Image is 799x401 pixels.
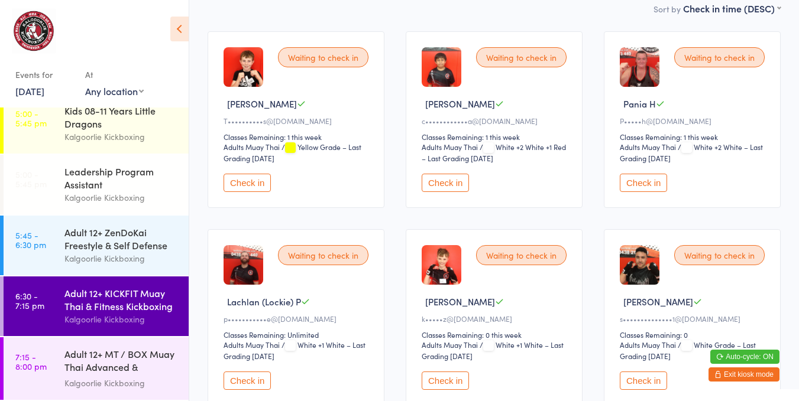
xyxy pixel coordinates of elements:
button: Auto-cycle: ON [710,350,779,364]
div: Adults Muay Thai [620,340,676,350]
div: Adult 12+ KICKFIT Muay Thai & Fitness Kickboxing [64,286,179,312]
button: Check in [224,174,271,192]
button: Check in [422,371,469,390]
div: Adults Muay Thai [224,142,280,152]
div: T••••••••••s@[DOMAIN_NAME] [224,116,372,126]
div: Classes Remaining: 0 this week [422,330,570,340]
button: Exit kiosk mode [709,367,779,382]
span: Lachlan (Lockie) P [227,295,301,308]
div: Leadership Program Assistant [64,165,179,191]
div: Classes Remaining: 1 this week [422,132,570,142]
time: 5:00 - 5:45 pm [15,109,47,128]
span: [PERSON_NAME] [227,97,297,110]
div: Waiting to check in [674,47,765,67]
div: Classes Remaining: 0 [620,330,768,340]
div: Adults Muay Thai [620,142,676,152]
a: 5:45 -6:30 pmAdult 12+ ZenDoKai Freestyle & Self DefenseKalgoorlie Kickboxing [4,216,189,275]
time: 5:45 - 6:30 pm [15,230,46,249]
div: Kalgoorlie Kickboxing [64,312,179,326]
div: p•••••••••••e@[DOMAIN_NAME] [224,314,372,324]
span: Pania H [623,97,656,110]
button: Check in [620,174,667,192]
span: [PERSON_NAME] [425,295,495,308]
div: Waiting to check in [278,47,368,67]
div: Classes Remaining: Unlimited [224,330,372,340]
div: Classes Remaining: 1 this week [620,132,768,142]
label: Sort by [654,3,681,15]
time: 7:15 - 8:00 pm [15,352,47,371]
div: Check in time (DESC) [683,2,781,15]
button: Check in [620,371,667,390]
span: [PERSON_NAME] [425,97,495,110]
div: Waiting to check in [674,245,765,265]
div: Waiting to check in [476,245,567,265]
img: image1742987888.png [422,47,461,87]
div: s••••••••••••••1@[DOMAIN_NAME] [620,314,768,324]
div: k•••••z@[DOMAIN_NAME] [422,314,570,324]
div: Events for [15,65,73,84]
button: Check in [224,371,271,390]
a: 5:00 -5:45 pmLeadership Program AssistantKalgoorlie Kickboxing [4,155,189,214]
div: Classes Remaining: 1 this week [224,132,372,142]
a: 5:00 -5:45 pmKids 08-11 Years Little DragonsKalgoorlie Kickboxing [4,94,189,154]
img: image1750072875.png [620,245,659,285]
img: image1715161852.png [224,47,263,87]
time: 6:30 - 7:15 pm [15,291,44,310]
a: [DATE] [15,84,44,97]
img: image1742987872.png [224,245,263,285]
div: Adults Muay Thai [224,340,280,350]
img: image1742384077.png [620,47,659,87]
div: Adults Muay Thai [422,142,478,152]
div: Waiting to check in [278,245,368,265]
img: Kalgoorlie Kickboxing [12,9,56,53]
button: Check in [422,174,469,192]
div: Kalgoorlie Kickboxing [64,376,179,390]
a: 6:30 -7:15 pmAdult 12+ KICKFIT Muay Thai & Fitness KickboxingKalgoorlie Kickboxing [4,276,189,336]
div: Waiting to check in [476,47,567,67]
div: Kalgoorlie Kickboxing [64,130,179,144]
a: 7:15 -8:00 pmAdult 12+ MT / BOX Muay Thai Advanced & SPARRINGKalgoorlie Kickboxing [4,337,189,400]
time: 5:00 - 5:45 pm [15,169,47,188]
img: image1718416688.png [422,245,461,285]
div: Adults Muay Thai [422,340,478,350]
div: Any location [85,84,144,97]
div: Kalgoorlie Kickboxing [64,191,179,204]
div: P•••••h@[DOMAIN_NAME] [620,116,768,126]
div: Adult 12+ ZenDoKai Freestyle & Self Defense [64,226,179,252]
div: Kids 08-11 Years Little Dragons [64,104,179,130]
div: Kalgoorlie Kickboxing [64,252,179,265]
div: At [85,65,144,84]
span: [PERSON_NAME] [623,295,693,308]
div: Adult 12+ MT / BOX Muay Thai Advanced & SPARRING [64,347,179,376]
div: c••••••••••••a@[DOMAIN_NAME] [422,116,570,126]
